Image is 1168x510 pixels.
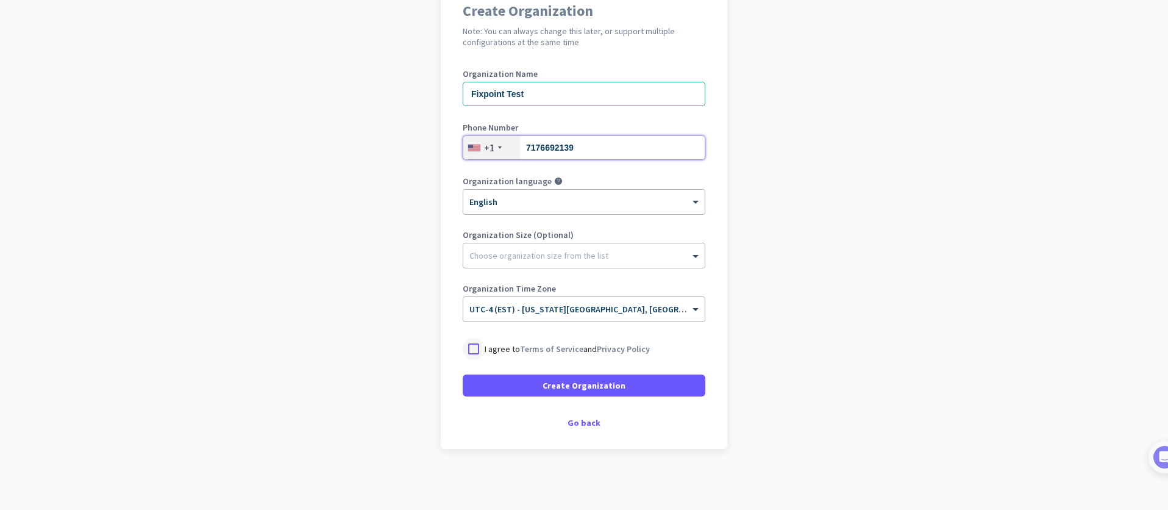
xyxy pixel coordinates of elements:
label: Organization Size (Optional) [463,231,705,239]
input: 201-555-0123 [463,135,705,160]
p: I agree to and [485,343,650,355]
label: Organization Name [463,70,705,78]
label: Phone Number [463,123,705,132]
i: help [554,177,563,185]
a: Privacy Policy [597,343,650,354]
h1: Create Organization [463,4,705,18]
h2: Note: You can always change this later, or support multiple configurations at the same time [463,26,705,48]
div: Go back [463,418,705,427]
label: Organization Time Zone [463,284,705,293]
span: Create Organization [543,379,625,392]
div: +1 [484,142,494,154]
input: What is the name of your organization? [463,82,705,106]
a: Terms of Service [520,343,583,354]
label: Organization language [463,177,552,185]
button: Create Organization [463,375,705,397]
